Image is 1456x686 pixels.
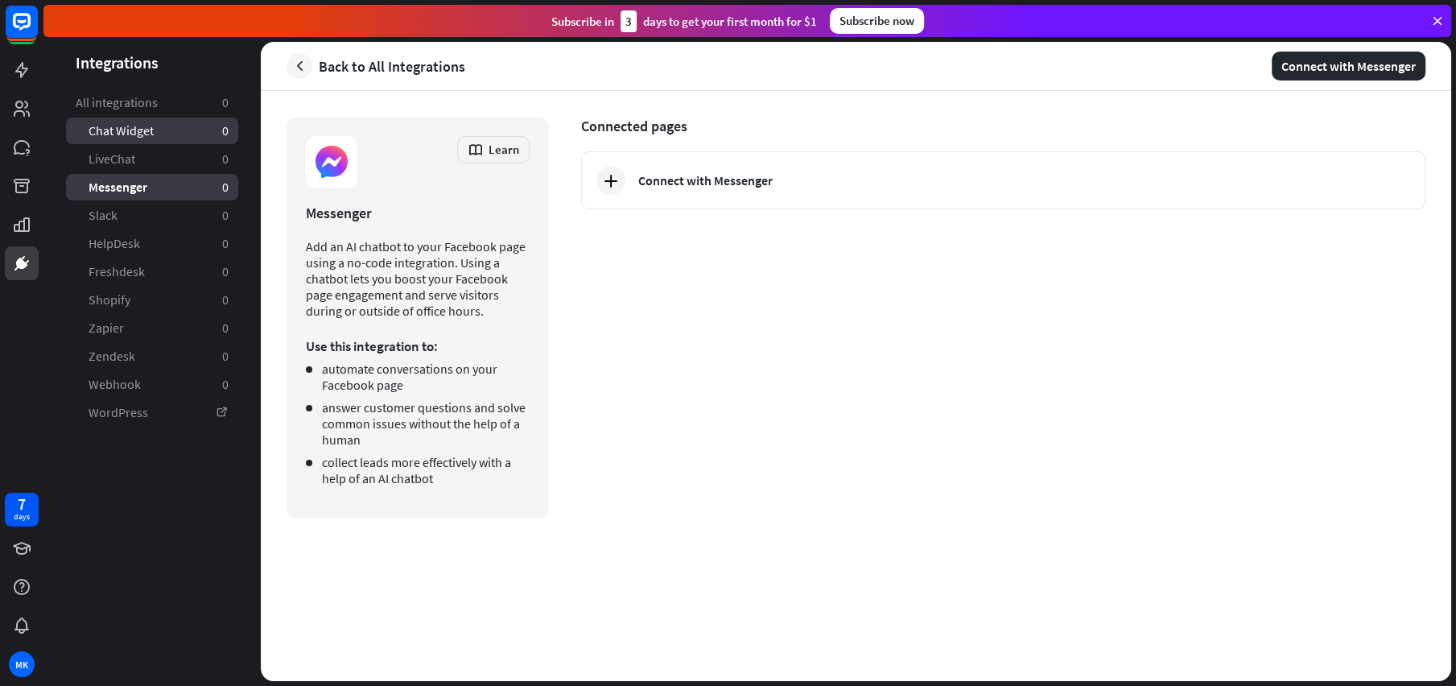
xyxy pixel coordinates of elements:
span: Learn [489,142,519,157]
div: Connect with Messenger [638,172,773,188]
aside: 0 [222,348,229,365]
aside: 0 [222,263,229,280]
a: Zendesk 0 [66,343,238,370]
div: Messenger [306,204,530,222]
a: All integrations 0 [66,89,238,116]
a: Back to All Integrations [287,53,465,79]
div: Subscribe in days to get your first month for $1 [551,10,817,32]
p: Add an AI chatbot to your Facebook page using a no-code integration. Using a chatbot lets you boo... [306,238,530,319]
span: All integrations [76,94,158,111]
span: Webhook [89,376,141,393]
span: Zendesk [89,348,135,365]
span: Connected pages [581,117,1425,135]
a: WordPress [66,399,238,426]
a: Slack 0 [66,202,238,229]
header: Integrations [43,52,261,73]
li: collect leads more effectively with a help of an AI chatbot [306,454,530,486]
li: answer customer questions and solve common issues without the help of a human [306,399,530,448]
a: Freshdesk 0 [66,258,238,285]
a: Zapier 0 [66,315,238,341]
span: Shopify [89,291,130,308]
a: 7 days [5,493,39,527]
li: automate conversations on your Facebook page [306,361,530,393]
div: 3 [621,10,637,32]
aside: 0 [222,179,229,196]
span: Freshdesk [89,263,145,280]
a: HelpDesk 0 [66,230,238,257]
span: Back to All Integrations [319,57,465,76]
aside: 0 [222,376,229,393]
aside: 0 [222,320,229,337]
div: Subscribe now [830,8,924,34]
a: Webhook 0 [66,371,238,398]
span: Slack [89,207,118,224]
span: Messenger [89,179,147,196]
aside: 0 [222,122,229,139]
aside: 0 [222,151,229,167]
p: Use this integration to: [306,338,530,354]
a: Chat Widget 0 [66,118,238,144]
button: Connect with Messenger [1272,52,1425,81]
a: LiveChat 0 [66,146,238,172]
aside: 0 [222,291,229,308]
button: Open LiveChat chat widget [13,6,61,55]
span: Chat Widget [89,122,154,139]
aside: 0 [222,235,229,252]
div: MK [9,651,35,677]
span: Zapier [89,320,124,337]
aside: 0 [222,94,229,111]
div: days [14,511,30,523]
span: HelpDesk [89,235,140,252]
a: Shopify 0 [66,287,238,313]
span: LiveChat [89,151,135,167]
div: 7 [18,497,26,511]
aside: 0 [222,207,229,224]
